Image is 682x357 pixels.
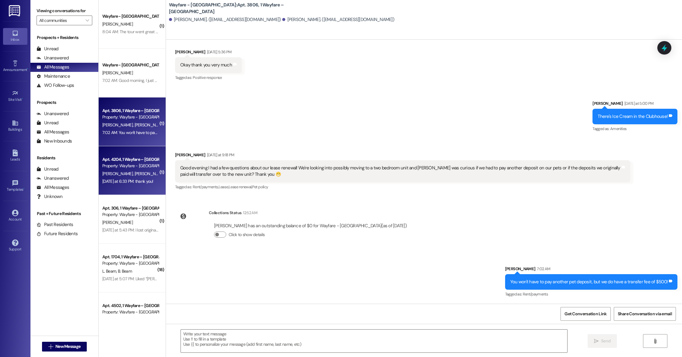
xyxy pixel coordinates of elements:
div: [PERSON_NAME] [175,49,242,57]
div: You won't have to pay another pet deposit, but we do have a transfer fee of $500! [510,279,668,285]
span: [PERSON_NAME] [134,171,165,176]
div: Property: Wayfare - [GEOGRAPHIC_DATA] [102,163,159,169]
div: [PERSON_NAME] has an outstanding balance of $0 for Wayfare - [GEOGRAPHIC_DATA] (as of [DATE]) [214,223,407,229]
span: Positive response [193,75,222,80]
span: • [22,97,23,101]
div: Future Residents [37,231,78,237]
span: [PERSON_NAME] [102,21,133,27]
span: [PERSON_NAME] [102,70,133,76]
div: Okay thank you very much [180,62,232,68]
div: WO Follow-ups [37,82,74,89]
button: New Message [42,342,87,352]
label: Viewing conversations for [37,6,92,16]
button: Get Conversation Link [561,307,610,321]
div: [DATE] at 5:43 PM: I lost original message. What are times for ice cream? [102,227,229,233]
div: Apt. 306, 1 Wayfare – [GEOGRAPHIC_DATA] [102,205,159,211]
div: Wayfare - [GEOGRAPHIC_DATA] [102,62,159,68]
div: [DATE] at 6:33 PM: thank you! [102,178,153,184]
div: Residents [30,155,98,161]
i:  [594,339,599,344]
div: Tagged as: [175,73,242,82]
a: Support [3,238,27,254]
span: Lease renewal , [229,184,252,189]
button: Send [588,334,617,348]
div: There's Ice Cream in the Clubhouse! [598,113,668,120]
div: All Messages [37,129,69,135]
div: Property: Wayfare - [GEOGRAPHIC_DATA] [102,114,159,120]
div: [PERSON_NAME]. ([EMAIL_ADDRESS][DOMAIN_NAME]) [169,16,281,23]
img: ResiDesk Logo [9,5,21,16]
div: 12:52 AM [241,210,257,216]
span: • [23,186,24,191]
div: [DATE] at 5:07 PM: Liked “[PERSON_NAME] (Wayfare - [GEOGRAPHIC_DATA]): There's Ice Cream in the C... [102,276,305,281]
span: [PERSON_NAME] [102,122,135,128]
div: Unanswered [37,111,69,117]
span: • [27,67,28,71]
div: [DATE] 5:36 PM [206,49,232,55]
a: Templates • [3,178,27,194]
div: Apt. 3806, 1 Wayfare – [GEOGRAPHIC_DATA] [102,108,159,114]
div: [PERSON_NAME] [505,266,677,274]
span: Rent/payments , [193,184,219,189]
span: B. Beam [118,268,132,274]
div: All Messages [37,184,69,191]
div: 8:04 AM: The tour went great and I plan to finish my application once I have everything I need fo... [102,29,297,34]
div: [PERSON_NAME]. ([EMAIL_ADDRESS][DOMAIN_NAME]) [282,16,394,23]
label: Click to show details [229,232,265,238]
div: Wayfare - [GEOGRAPHIC_DATA] [102,13,159,19]
div: Unanswered [37,175,69,182]
div: Past Residents [37,221,73,228]
div: Apt. 1704, 1 Wayfare – [GEOGRAPHIC_DATA] [102,254,159,260]
div: Collections Status [209,210,241,216]
div: Property: Wayfare - [GEOGRAPHIC_DATA] [102,260,159,267]
span: Lease , [219,184,229,189]
div: 7:02 AM [535,266,550,272]
div: Unanswered [37,55,69,61]
span: L. Beam [102,268,118,274]
div: Tagged as: [505,290,677,299]
span: Amenities [610,126,627,131]
div: Property: Wayfare - [GEOGRAPHIC_DATA] [102,309,159,315]
div: Unread [37,46,58,52]
a: Account [3,208,27,224]
span: [PERSON_NAME] [102,171,135,176]
span: New Message [55,343,80,350]
div: Property: Wayfare - [GEOGRAPHIC_DATA] [102,211,159,218]
button: Share Conversation via email [614,307,676,321]
a: Site Visit • [3,88,27,104]
span: Send [601,338,610,344]
div: New Inbounds [37,138,72,144]
div: Tagged as: [592,124,677,133]
b: Wayfare - [GEOGRAPHIC_DATA]: Apt. 3806, 1 Wayfare – [GEOGRAPHIC_DATA] [169,2,291,15]
div: [DATE] at 5:00 PM [623,100,654,107]
div: Tagged as: [175,182,631,191]
i:  [48,344,53,349]
div: Apt. 4502, 1 Wayfare – [GEOGRAPHIC_DATA] [102,302,159,309]
div: Good evening I had a few questions about our lease renewal! We're looking into possibly moving to... [180,165,621,178]
span: Rent/payments [523,292,548,297]
div: Prospects [30,99,98,106]
div: 7:02 AM: You won't have to pay another pet deposit, but we do have a transfer fee of $500! [102,130,265,135]
div: Prospects + Residents [30,34,98,41]
div: [PERSON_NAME] [175,152,631,160]
i:  [653,339,657,344]
div: Past + Future Residents [30,210,98,217]
div: 7:02 AM: Good morning, I just watned to reach out to see how that tour with [PERSON_NAME] went an... [102,78,460,83]
div: Unread [37,166,58,172]
div: [PERSON_NAME] [592,100,677,109]
span: Pet policy [252,184,268,189]
div: Apt. 4204, 1 Wayfare – [GEOGRAPHIC_DATA] [102,156,159,163]
div: Maintenance [37,73,70,80]
div: All Messages [37,64,69,70]
a: Buildings [3,118,27,134]
a: Leads [3,148,27,164]
span: [PERSON_NAME] [134,122,165,128]
span: Get Conversation Link [564,311,606,317]
div: Unread [37,120,58,126]
span: Share Conversation via email [618,311,672,317]
div: Unknown [37,193,62,200]
input: All communities [39,16,83,25]
i:  [86,18,89,23]
div: [DATE] at 9:18 PM [206,152,234,158]
a: Inbox [3,28,27,44]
